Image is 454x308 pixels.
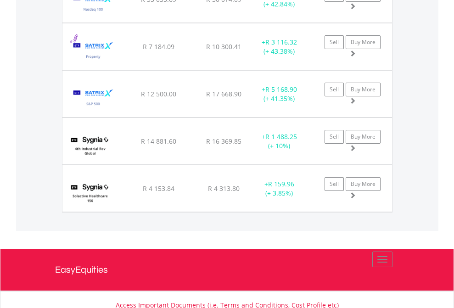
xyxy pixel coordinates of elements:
[251,85,308,103] div: + (+ 41.35%)
[206,137,241,146] span: R 16 369.85
[67,35,120,67] img: TFSA.STXPRO.png
[346,83,381,96] a: Buy More
[67,129,113,162] img: TFSA.SYG4IR.png
[325,83,344,96] a: Sell
[251,38,308,56] div: + (+ 43.38%)
[55,249,399,291] a: EasyEquities
[141,137,176,146] span: R 14 881.60
[206,90,241,98] span: R 17 668.90
[346,130,381,144] a: Buy More
[143,42,174,51] span: R 7 184.09
[325,177,344,191] a: Sell
[206,42,241,51] span: R 10 300.41
[346,177,381,191] a: Buy More
[346,35,381,49] a: Buy More
[67,177,113,209] img: TFSA.SYGH.png
[325,130,344,144] a: Sell
[251,179,308,198] div: + (+ 3.85%)
[265,132,297,141] span: R 1 488.25
[268,179,294,188] span: R 159.96
[265,85,297,94] span: R 5 168.90
[208,184,240,193] span: R 4 313.80
[67,82,120,115] img: TFSA.STX500.png
[141,90,176,98] span: R 12 500.00
[265,38,297,46] span: R 3 116.32
[325,35,344,49] a: Sell
[251,132,308,151] div: + (+ 10%)
[143,184,174,193] span: R 4 153.84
